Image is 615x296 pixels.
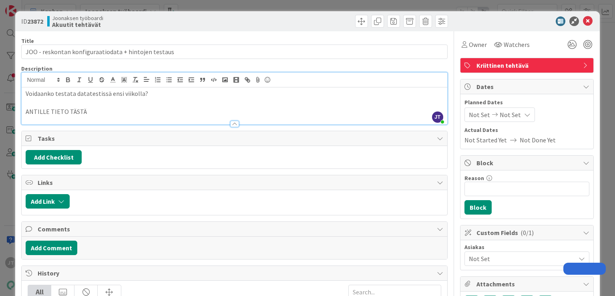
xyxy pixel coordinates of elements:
span: ( 0/1 ) [521,229,534,237]
span: History [38,268,432,278]
span: Attachments [476,279,579,289]
p: Voidaanko testata datatestissä ensi viikolla? [26,89,443,98]
span: Not Started Yet [464,135,507,145]
b: Akuutit tehtävät [52,21,103,28]
span: Not Set [469,110,490,120]
span: Planned Dates [464,98,589,107]
span: Comments [38,224,432,234]
span: Not Done Yet [520,135,556,145]
span: Tasks [38,134,432,143]
span: Links [38,178,432,187]
span: ID [21,16,43,26]
span: Dates [476,82,579,91]
span: Watchers [504,40,530,49]
span: Actual Dates [464,126,589,134]
span: Not Set [500,110,521,120]
span: Custom Fields [476,228,579,237]
button: Add Checklist [26,150,82,164]
span: Block [476,158,579,168]
button: Add Link [26,194,70,209]
input: type card name here... [21,45,447,59]
b: 23872 [27,17,43,25]
span: Description [21,65,52,72]
button: Add Comment [26,241,77,255]
label: Reason [464,174,484,182]
span: Owner [469,40,487,49]
span: Kriittinen tehtävä [476,61,579,70]
label: Title [21,37,34,45]
span: Not Set [469,254,575,264]
p: ANTILLE TIETO TÄSTÄ [26,107,443,116]
div: Asiakas [464,244,589,250]
button: Block [464,200,492,215]
span: Joonaksen työboardi [52,15,103,21]
span: JT [432,112,443,123]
